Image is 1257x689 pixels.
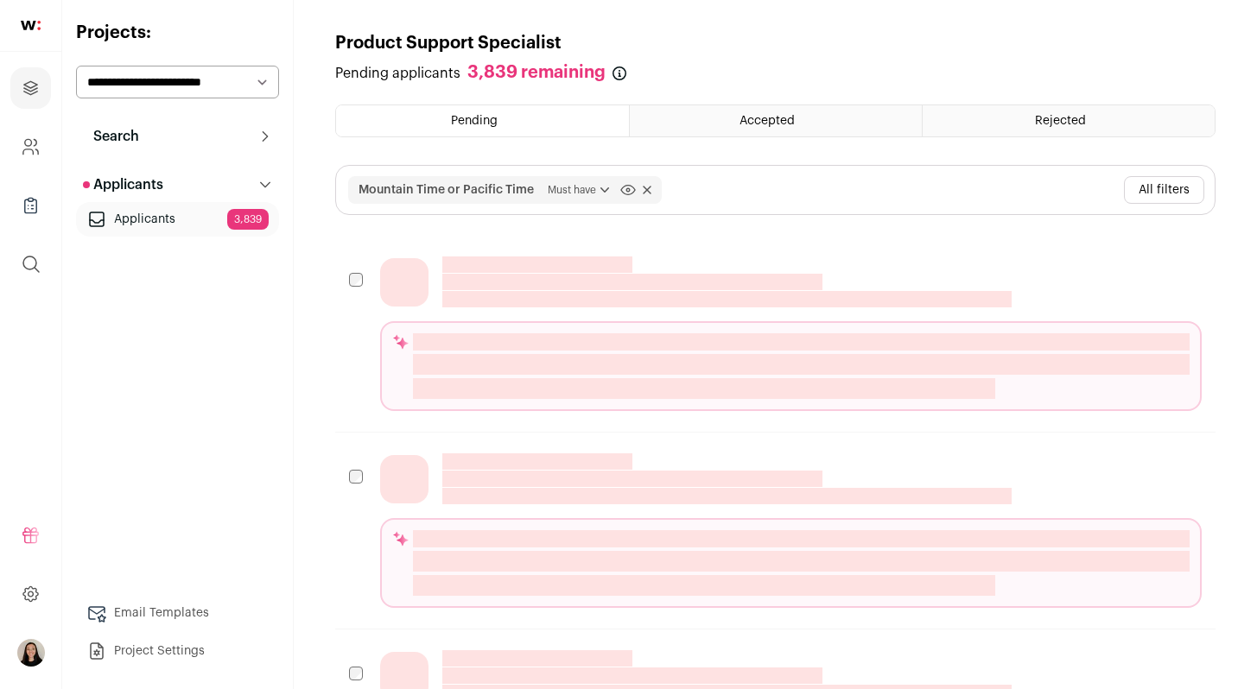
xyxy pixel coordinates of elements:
a: Project Settings [76,634,279,668]
a: Email Templates [76,596,279,630]
img: wellfound-shorthand-0d5821cbd27db2630d0214b213865d53afaa358527fdda9d0ea32b1df1b89c2c.svg [21,21,41,30]
span: Pending applicants [335,63,460,84]
span: 3,839 [227,209,269,230]
span: Accepted [740,115,795,127]
a: Applicants3,839 [76,202,279,237]
a: Projects [10,67,51,109]
button: Applicants [76,168,279,202]
a: Rejected [923,105,1215,136]
button: All filters [1124,176,1204,204]
p: Applicants [83,174,163,195]
a: Company Lists [10,185,51,226]
p: Search [83,126,139,147]
h1: Product Support Specialist [335,31,562,55]
a: Accepted [630,105,922,136]
button: Search [76,119,279,154]
div: 3,839 remaining [467,62,606,84]
span: Pending [451,115,498,127]
button: Mountain Time or Pacific Time [359,181,534,199]
img: 14337076-medium_jpg [17,639,45,667]
span: Rejected [1035,115,1086,127]
h2: Projects: [76,21,279,45]
button: Open dropdown [17,639,45,667]
span: Must have [548,181,613,199]
a: Company and ATS Settings [10,126,51,168]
